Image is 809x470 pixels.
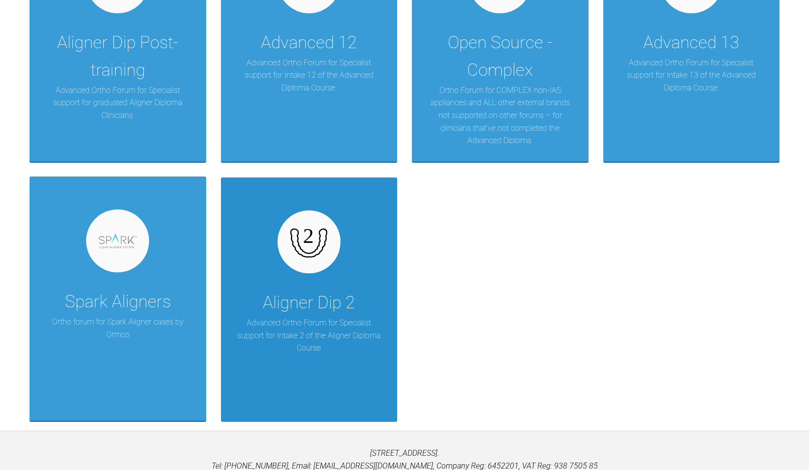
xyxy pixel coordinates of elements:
[221,176,398,421] a: Aligner Dip 2Advanced Ortho Forum for Specialist support for Intake 2 of the Aligner Diploma Course
[44,316,191,341] p: Ortho forum for Spark Aligner cases by Ormco
[643,29,739,57] div: Advanced 13
[65,288,171,316] div: Spark Aligners
[261,29,357,57] div: Advanced 12
[236,57,383,94] p: Advanced Ortho Forum for Specialist support for Intake 12 of the Advanced Diploma Course.
[290,223,328,261] img: aligner-diploma-2.b6fe054d.svg
[427,84,574,147] p: Ortho Forum for COMPLEX non-IAS appliances and ALL other external brands not supported on other f...
[236,317,383,354] p: Advanced Ortho Forum for Specialist support for Intake 2 of the Aligner Diploma Course
[427,29,574,84] div: Open Source - Complex
[618,57,765,94] p: Advanced Ortho Forum for Specialist support for Intake 13 of the Advanced Diploma Course.
[263,289,355,317] div: Aligner Dip 2
[44,29,191,84] div: Aligner Dip Post-training
[30,176,206,421] a: Spark AlignersOrtho forum for Spark Aligner cases by Ormco
[99,234,137,248] img: spark.ce82febc.svg
[44,84,191,122] p: Advanced Ortho Forum for Specialist support for graduated Aligner Diploma Clinicians.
